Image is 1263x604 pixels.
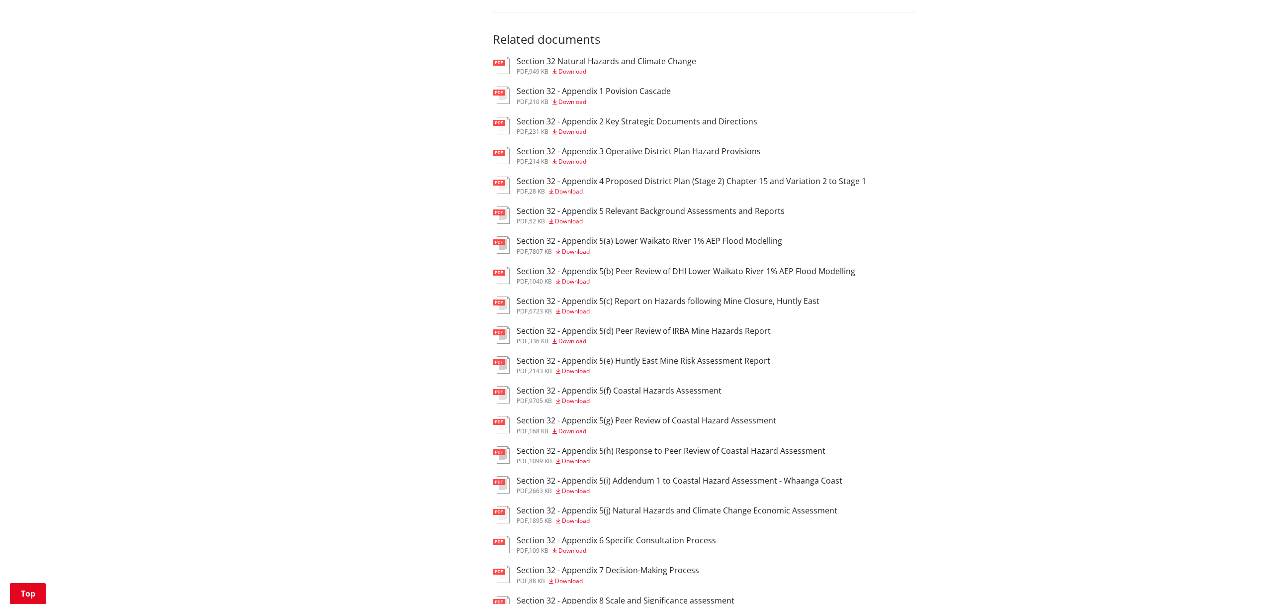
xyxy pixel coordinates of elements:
[517,337,528,345] span: pdf
[517,189,866,195] div: ,
[493,206,785,224] a: Section 32 - Appendix 5 Relevant Background Assessments and Reports pdf,52 KB Download
[517,279,855,285] div: ,
[493,206,510,224] img: document-pdf.svg
[517,217,528,225] span: pdf
[493,57,696,75] a: Section 32 Natural Hazards and Climate Change pdf,949 KB Download
[529,217,545,225] span: 52 KB
[529,187,545,196] span: 28 KB
[517,577,528,585] span: pdf
[558,67,586,76] span: Download
[529,457,552,465] span: 1099 KB
[562,397,590,405] span: Download
[517,488,842,494] div: ,
[493,446,510,464] img: document-pdf.svg
[517,536,716,545] h3: Section 32 - Appendix 6 Specific Consultation Process
[517,206,785,216] h3: Section 32 - Appendix 5 Relevant Background Assessments and Reports
[529,307,552,315] span: 6723 KB
[529,127,548,136] span: 231 KB
[517,157,528,166] span: pdf
[562,457,590,465] span: Download
[517,367,528,375] span: pdf
[493,147,510,164] img: document-pdf.svg
[517,267,855,276] h3: Section 32 - Appendix 5(b) Peer Review of DHI Lower Waikato River 1% AEP Flood Modelling
[517,428,776,434] div: ,
[493,32,916,47] h3: Related documents
[493,356,510,374] img: document-pdf.svg
[529,67,548,76] span: 949 KB
[493,506,837,524] a: Section 32 - Appendix 5(j) Natural Hazards and Climate Change Economic Assessment pdf,1895 KB Dow...
[493,297,819,314] a: Section 32 - Appendix 5(c) Report on Hazards following Mine Closure, Huntly East pdf,6723 KB Down...
[562,487,590,495] span: Download
[558,337,586,345] span: Download
[562,247,590,256] span: Download
[517,516,528,525] span: pdf
[517,578,699,584] div: ,
[517,177,866,186] h3: Section 32 - Appendix 4 Proposed District Plan (Stage 2) Chapter 15 and Variation 2 to Stage 1
[517,326,771,336] h3: Section 32 - Appendix 5(d) Peer Review of IRBA Mine Hazards Report
[517,446,825,456] h3: Section 32 - Appendix 5(h) Response to Peer Review of Coastal Hazard Assessment
[493,416,510,433] img: document-pdf.svg
[493,536,510,553] img: document-pdf.svg
[555,187,583,196] span: Download
[517,236,782,246] h3: Section 32 - Appendix 5(a) Lower Waikato River 1% AEP Flood Modelling
[517,307,528,315] span: pdf
[529,277,552,286] span: 1040 KB
[493,566,699,584] a: Section 32 - Appendix 7 Decision-Making Process pdf,88 KB Download
[517,117,757,126] h3: Section 32 - Appendix 2 Key Strategic Documents and Directions
[493,566,510,583] img: document-pdf.svg
[558,127,586,136] span: Download
[493,386,722,404] a: Section 32 - Appendix 5(f) Coastal Hazards Assessment pdf,9705 KB Download
[493,177,866,195] a: Section 32 - Appendix 4 Proposed District Plan (Stage 2) Chapter 15 and Variation 2 to Stage 1 pd...
[529,516,552,525] span: 1895 KB
[517,427,528,435] span: pdf
[517,249,782,255] div: ,
[517,129,757,135] div: ,
[493,416,776,434] a: Section 32 - Appendix 5(g) Peer Review of Coastal Hazard Assessment pdf,168 KB Download
[517,67,528,76] span: pdf
[493,117,757,135] a: Section 32 - Appendix 2 Key Strategic Documents and Directions pdf,231 KB Download
[517,386,722,396] h3: Section 32 - Appendix 5(f) Coastal Hazards Assessment
[517,506,837,515] h3: Section 32 - Appendix 5(j) Natural Hazards and Climate Change Economic Assessment
[517,297,819,306] h3: Section 32 - Appendix 5(c) Report on Hazards following Mine Closure, Huntly East
[517,457,528,465] span: pdf
[493,117,510,134] img: document-pdf.svg
[493,506,510,523] img: document-pdf.svg
[493,147,761,165] a: Section 32 - Appendix 3 Operative District Plan Hazard Provisions pdf,214 KB Download
[493,236,782,254] a: Section 32 - Appendix 5(a) Lower Waikato River 1% AEP Flood Modelling pdf,7807 KB Download
[517,218,785,224] div: ,
[529,98,548,106] span: 210 KB
[493,297,510,314] img: document-pdf.svg
[529,247,552,256] span: 7807 KB
[493,87,510,104] img: document-pdf.svg
[493,326,771,344] a: Section 32 - Appendix 5(d) Peer Review of IRBA Mine Hazards Report pdf,336 KB Download
[517,187,528,196] span: pdf
[529,487,552,495] span: 2663 KB
[517,147,761,156] h3: Section 32 - Appendix 3 Operative District Plan Hazard Provisions
[562,516,590,525] span: Download
[529,577,545,585] span: 88 KB
[517,127,528,136] span: pdf
[517,69,696,75] div: ,
[493,57,510,74] img: document-pdf.svg
[517,308,819,314] div: ,
[517,546,528,555] span: pdf
[517,518,837,524] div: ,
[517,416,776,425] h3: Section 32 - Appendix 5(g) Peer Review of Coastal Hazard Assessment
[555,577,583,585] span: Download
[493,536,716,554] a: Section 32 - Appendix 6 Specific Consultation Process pdf,109 KB Download
[493,236,510,254] img: document-pdf.svg
[517,548,716,554] div: ,
[517,87,671,96] h3: Section 32 - Appendix 1 Povision Cascade
[558,98,586,106] span: Download
[517,338,771,344] div: ,
[493,267,855,285] a: Section 32 - Appendix 5(b) Peer Review of DHI Lower Waikato River 1% AEP Flood Modelling pdf,1040...
[517,368,770,374] div: ,
[493,386,510,403] img: document-pdf.svg
[517,487,528,495] span: pdf
[558,427,586,435] span: Download
[529,337,548,345] span: 336 KB
[517,476,842,486] h3: Section 32 - Appendix 5(i) Addendum 1 to Coastal Hazard Assessment - Whaanga Coast
[493,326,510,344] img: document-pdf.svg
[493,476,842,494] a: Section 32 - Appendix 5(i) Addendum 1 to Coastal Hazard Assessment - Whaanga Coast pdf,2663 KB Do...
[558,157,586,166] span: Download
